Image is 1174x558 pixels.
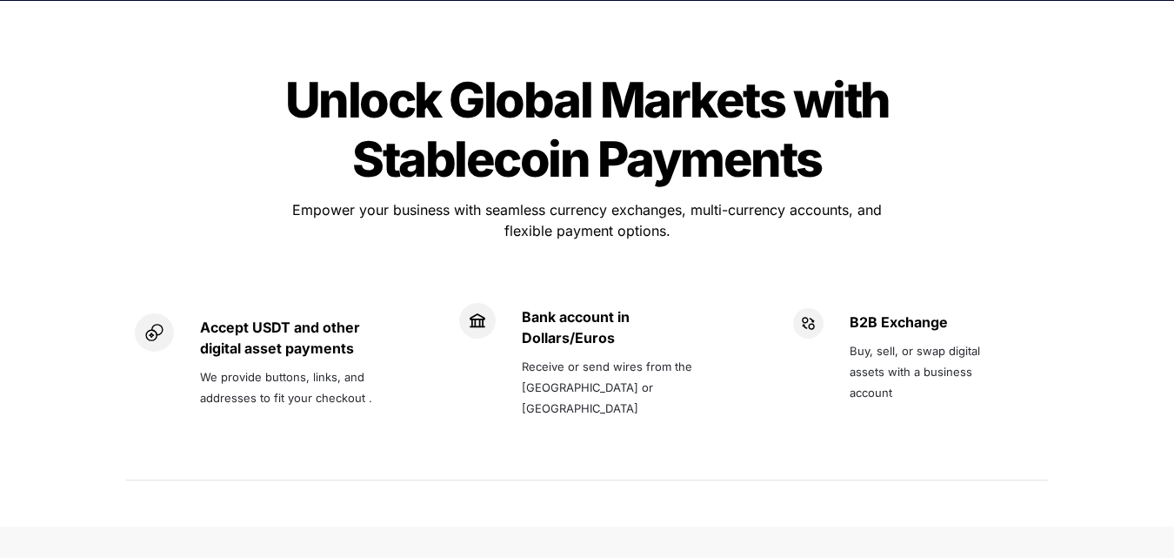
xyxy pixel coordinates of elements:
[850,313,948,331] strong: B2B Exchange
[522,308,633,346] strong: Bank account in Dollars/Euros
[850,344,984,400] span: Buy, sell, or swap digital assets with a business account
[292,201,886,239] span: Empower your business with seamless currency exchanges, multi-currency accounts, and flexible pay...
[522,360,696,415] span: Receive or send wires from the [GEOGRAPHIC_DATA] or [GEOGRAPHIC_DATA]
[285,71,898,189] span: Unlock Global Markets with Stablecoin Payments
[200,370,372,405] span: We provide buttons, links, and addresses to fit your checkout .
[200,319,364,357] strong: Accept USDT and other digital asset payments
